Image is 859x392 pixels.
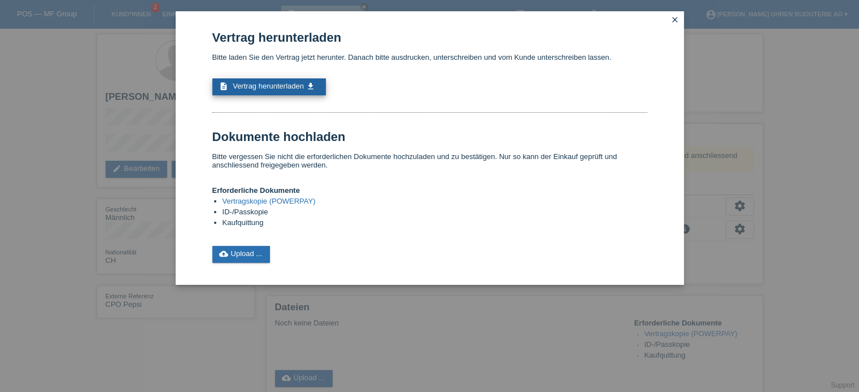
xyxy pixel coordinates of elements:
p: Bitte laden Sie den Vertrag jetzt herunter. Danach bitte ausdrucken, unterschreiben und vom Kunde... [212,53,647,61]
a: description Vertrag herunterladen get_app [212,78,326,95]
a: cloud_uploadUpload ... [212,246,271,263]
li: Kaufquittung [223,218,647,229]
a: close [668,14,682,27]
h4: Erforderliche Dokumente [212,186,647,195]
i: cloud_upload [219,249,228,258]
i: description [219,82,228,91]
i: get_app [306,82,315,91]
span: Vertrag herunterladen [233,82,304,90]
a: Vertragskopie (POWERPAY) [223,197,316,205]
p: Bitte vergessen Sie nicht die erforderlichen Dokumente hochzuladen und zu bestätigen. Nur so kann... [212,152,647,169]
h1: Dokumente hochladen [212,130,647,144]
i: close [670,15,679,24]
li: ID-/Passkopie [223,208,647,218]
h1: Vertrag herunterladen [212,30,647,45]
